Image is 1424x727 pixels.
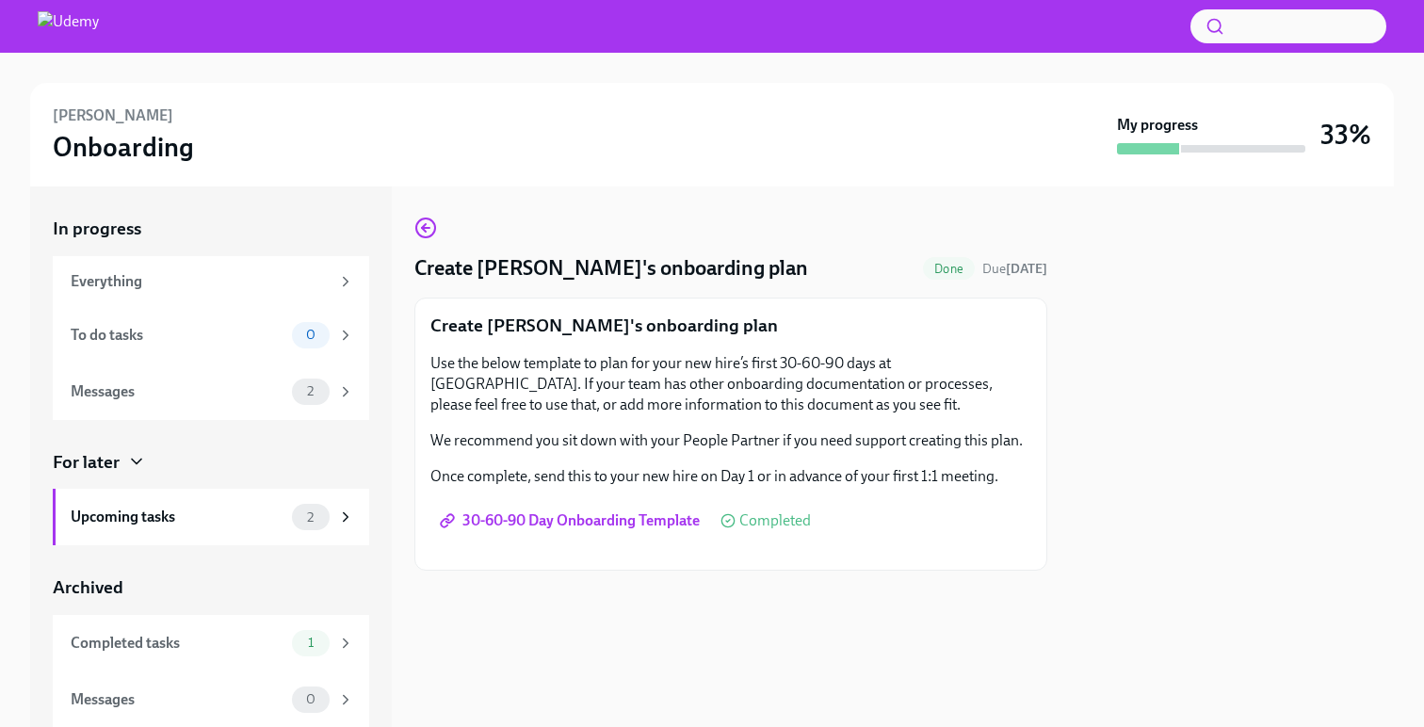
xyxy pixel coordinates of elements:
[71,507,284,527] div: Upcoming tasks
[53,130,194,164] h3: Onboarding
[71,325,284,346] div: To do tasks
[1117,115,1198,136] strong: My progress
[295,692,327,706] span: 0
[53,363,369,420] a: Messages2
[739,513,811,528] span: Completed
[53,489,369,545] a: Upcoming tasks2
[296,510,325,525] span: 2
[53,575,369,600] a: Archived
[296,384,325,398] span: 2
[38,11,99,41] img: Udemy
[53,105,173,126] h6: [PERSON_NAME]
[430,466,1031,487] p: Once complete, send this to your new hire on Day 1 or in advance of your first 1:1 meeting.
[430,353,1031,415] p: Use the below template to plan for your new hire’s first 30-60-90 days at [GEOGRAPHIC_DATA]. If y...
[53,450,120,475] div: For later
[982,261,1047,277] span: Due
[53,256,369,307] a: Everything
[430,430,1031,451] p: We recommend you sit down with your People Partner if you need support creating this plan.
[71,689,284,710] div: Messages
[53,450,369,475] a: For later
[430,502,713,540] a: 30-60-90 Day Onboarding Template
[295,328,327,342] span: 0
[444,511,700,530] span: 30-60-90 Day Onboarding Template
[71,381,284,402] div: Messages
[430,314,1031,338] p: Create [PERSON_NAME]'s onboarding plan
[1006,261,1047,277] strong: [DATE]
[53,307,369,363] a: To do tasks0
[71,633,284,654] div: Completed tasks
[1320,118,1371,152] h3: 33%
[982,260,1047,278] span: September 19th, 2025 11:00
[71,271,330,292] div: Everything
[53,217,369,241] a: In progress
[297,636,325,650] span: 1
[923,262,975,276] span: Done
[414,254,808,283] h4: Create [PERSON_NAME]'s onboarding plan
[53,615,369,671] a: Completed tasks1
